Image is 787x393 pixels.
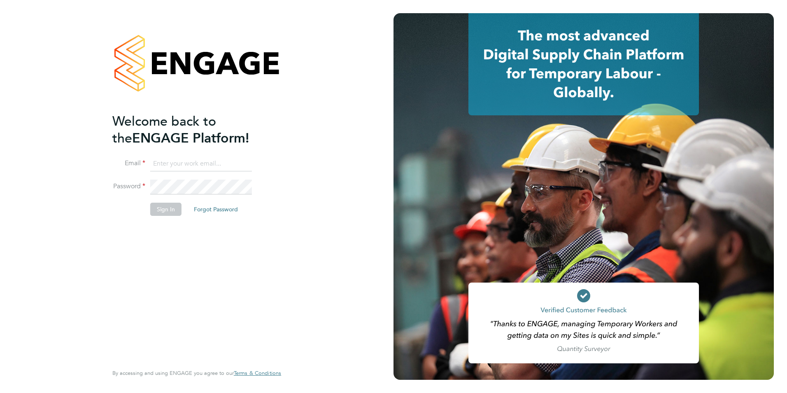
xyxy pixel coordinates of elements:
span: By accessing and using ENGAGE you agree to our [112,370,281,377]
span: Terms & Conditions [234,370,281,377]
a: Terms & Conditions [234,370,281,377]
label: Password [112,182,145,191]
input: Enter your work email... [150,157,252,171]
button: Forgot Password [187,203,244,216]
span: Welcome back to the [112,113,216,146]
label: Email [112,159,145,168]
h2: ENGAGE Platform! [112,113,273,147]
button: Sign In [150,203,182,216]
